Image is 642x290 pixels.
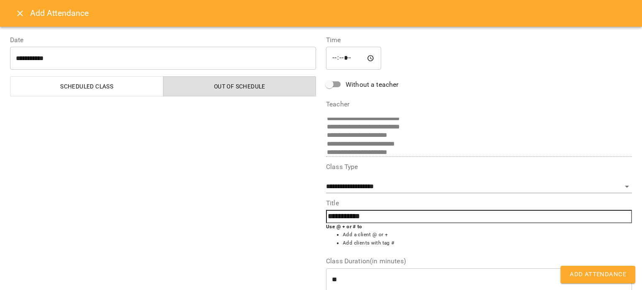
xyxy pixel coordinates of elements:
[10,37,316,43] label: Date
[326,164,632,170] label: Class Type
[560,266,635,283] button: Add Attendance
[163,76,316,96] button: Out of Schedule
[10,3,30,23] button: Close
[168,81,311,91] span: Out of Schedule
[326,37,632,43] label: Time
[326,101,632,108] label: Teacher
[343,239,632,247] li: Add clients with tag #
[10,76,163,96] button: Scheduled class
[326,224,362,229] b: Use @ + or # to
[326,200,632,207] label: Title
[15,81,158,91] span: Scheduled class
[570,269,626,280] span: Add Attendance
[343,231,632,239] li: Add a client @ or +
[30,7,632,20] h6: Add Attendance
[346,80,399,90] span: Without a teacher
[326,258,632,265] label: Class Duration(in minutes)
